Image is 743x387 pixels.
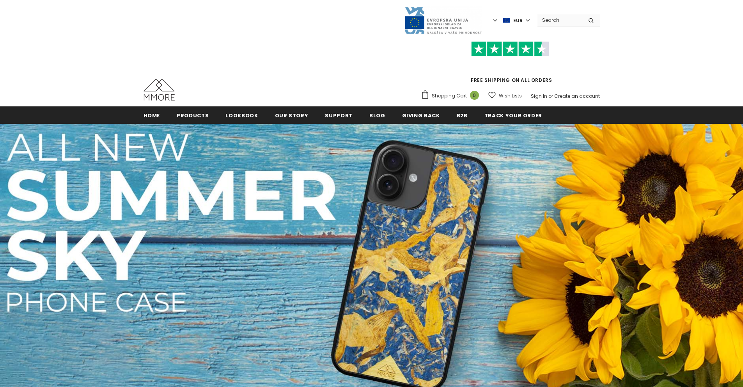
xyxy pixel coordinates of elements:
img: MMORE Cases [144,79,175,101]
a: Blog [369,106,385,124]
span: Our Story [275,112,309,119]
a: Shopping Cart 0 [421,90,483,102]
span: B2B [457,112,468,119]
iframe: Customer reviews powered by Trustpilot [421,56,600,76]
a: Products [177,106,209,124]
span: Giving back [402,112,440,119]
a: Giving back [402,106,440,124]
img: Javni Razpis [404,6,482,35]
a: Create an account [554,93,600,99]
span: Shopping Cart [432,92,467,100]
a: support [325,106,353,124]
a: Our Story [275,106,309,124]
a: Track your order [484,106,542,124]
span: FREE SHIPPING ON ALL ORDERS [421,45,600,83]
span: or [548,93,553,99]
span: Track your order [484,112,542,119]
span: Home [144,112,160,119]
a: Wish Lists [488,89,522,102]
span: Blog [369,112,385,119]
a: B2B [457,106,468,124]
img: Trust Pilot Stars [471,41,549,57]
a: Sign In [531,93,547,99]
input: Search Site [537,14,582,26]
span: 0 [470,91,479,100]
a: Home [144,106,160,124]
span: Products [177,112,209,119]
a: Lookbook [225,106,258,124]
span: Lookbook [225,112,258,119]
a: Javni Razpis [404,17,482,23]
span: EUR [513,17,523,25]
span: Wish Lists [499,92,522,100]
span: support [325,112,353,119]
